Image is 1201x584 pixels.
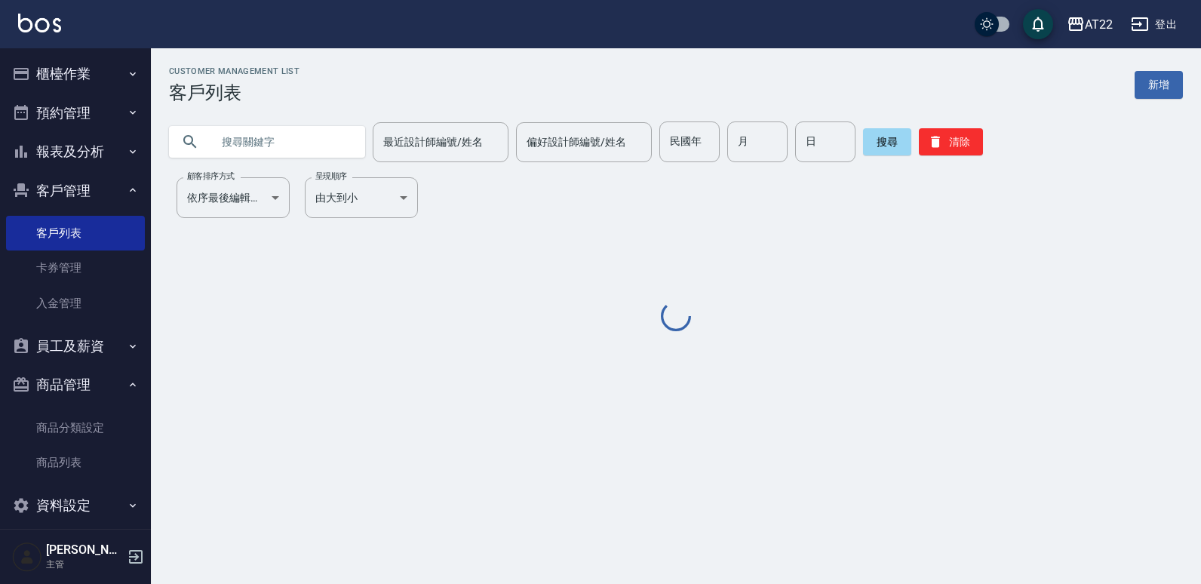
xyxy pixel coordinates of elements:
[177,177,290,218] div: 依序最後編輯時間
[315,171,347,182] label: 呈現順序
[1125,11,1183,38] button: 登出
[6,327,145,366] button: 員工及薪資
[6,94,145,133] button: 預約管理
[1023,9,1053,39] button: save
[1135,71,1183,99] a: 新增
[6,365,145,404] button: 商品管理
[6,171,145,211] button: 客戶管理
[46,543,123,558] h5: [PERSON_NAME]
[1061,9,1119,40] button: AT22
[1085,15,1113,34] div: AT22
[6,486,145,525] button: 資料設定
[6,54,145,94] button: 櫃檯作業
[46,558,123,571] p: 主管
[18,14,61,32] img: Logo
[211,121,353,162] input: 搜尋關鍵字
[12,542,42,572] img: Person
[863,128,911,155] button: 搜尋
[6,286,145,321] a: 入金管理
[919,128,983,155] button: 清除
[6,445,145,480] a: 商品列表
[6,216,145,251] a: 客戶列表
[6,251,145,285] a: 卡券管理
[6,132,145,171] button: 報表及分析
[6,410,145,445] a: 商品分類設定
[169,82,299,103] h3: 客戶列表
[169,66,299,76] h2: Customer Management List
[305,177,418,218] div: 由大到小
[187,171,235,182] label: 顧客排序方式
